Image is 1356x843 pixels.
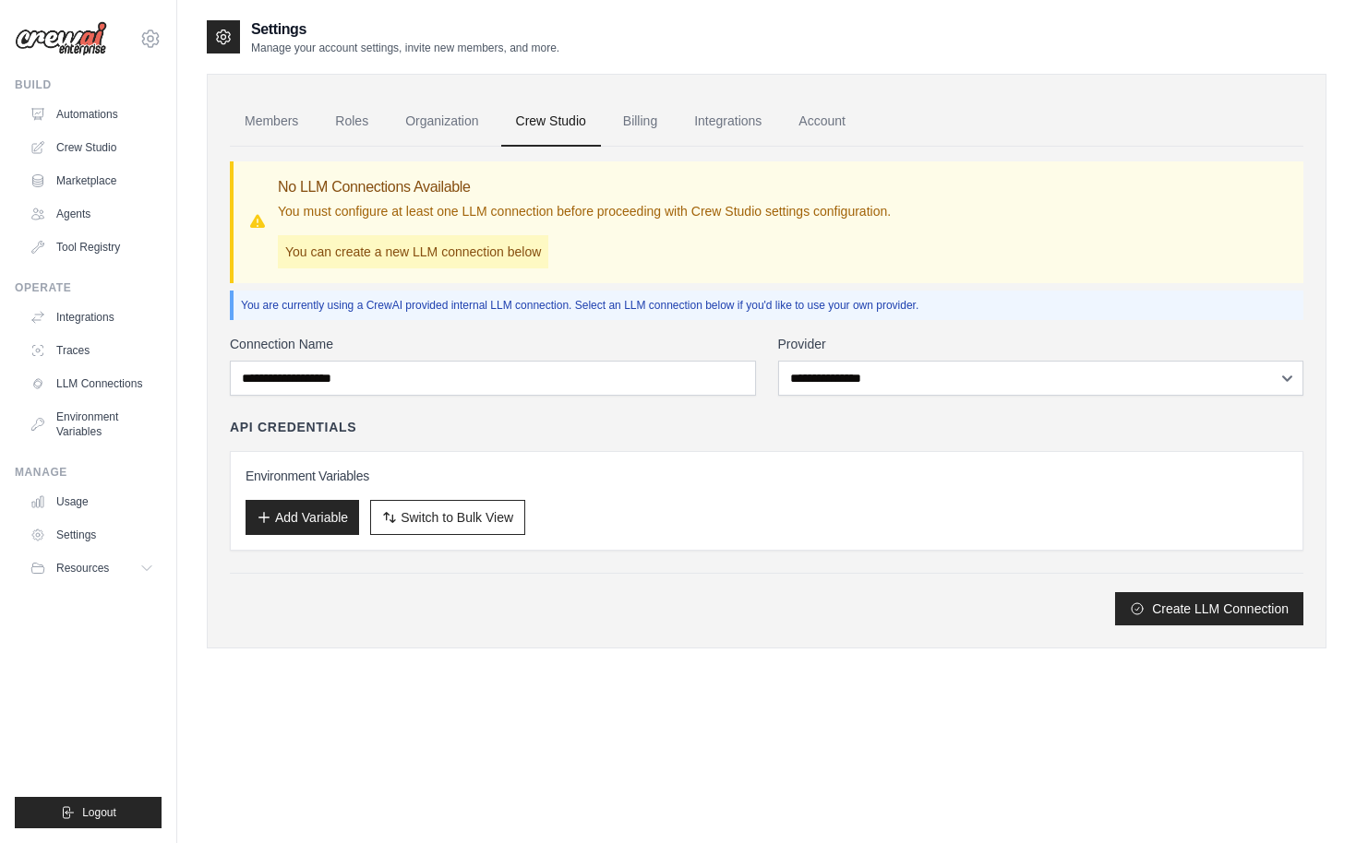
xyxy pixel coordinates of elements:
div: Manage [15,465,162,480]
label: Connection Name [230,335,756,353]
label: Provider [778,335,1304,353]
a: LLM Connections [22,369,162,398]
p: Manage your account settings, invite new members, and more. [251,41,559,55]
div: Operate [15,280,162,295]
a: Automations [22,100,162,129]
span: Switch to Bulk View [401,508,513,527]
img: Logo [15,21,107,56]
a: Crew Studio [501,97,601,147]
p: You must configure at least one LLM connection before proceeding with Crew Studio settings config... [278,202,891,220]
a: Integrations [22,303,162,332]
a: Account [784,97,860,147]
a: Environment Variables [22,402,162,446]
a: Members [230,97,313,147]
button: Resources [22,553,162,583]
p: You are currently using a CrewAI provided internal LLM connection. Select an LLM connection below... [241,298,1296,313]
a: Usage [22,487,162,516]
button: Create LLM Connection [1115,592,1303,625]
a: Organization [390,97,493,147]
a: Integrations [679,97,776,147]
a: Marketplace [22,166,162,196]
a: Tool Registry [22,232,162,262]
button: Logout [15,797,162,828]
a: Roles [320,97,383,147]
a: Agents [22,199,162,229]
a: Crew Studio [22,133,162,162]
button: Add Variable [246,500,359,535]
h2: Settings [251,18,559,41]
span: Resources [56,561,109,576]
a: Billing [608,97,672,147]
div: Build [15,77,162,92]
h3: Environment Variables [246,467,1288,485]
a: Settings [22,520,162,550]
a: Traces [22,336,162,365]
p: You can create a new LLM connection below [278,235,548,268]
span: Logout [82,805,116,820]
h3: No LLM Connections Available [278,176,891,198]
button: Switch to Bulk View [370,500,525,535]
h4: API Credentials [230,418,356,436]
